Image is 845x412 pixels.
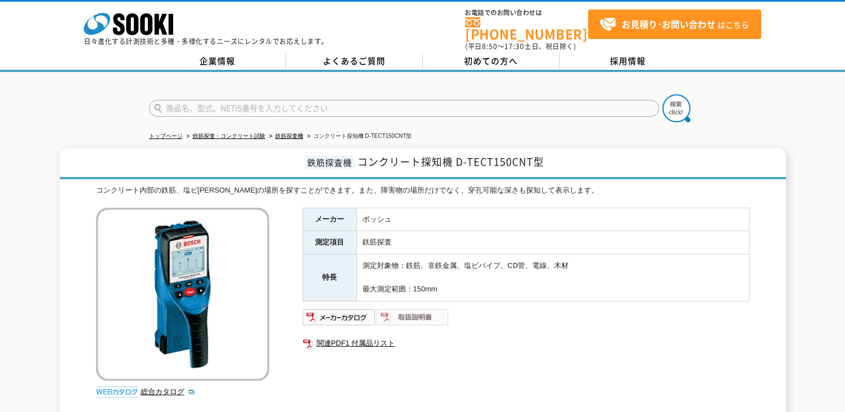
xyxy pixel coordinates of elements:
a: トップページ [149,133,183,139]
a: 鉄筋探査機 [275,133,303,139]
a: 初めての方へ [423,53,560,70]
a: 鉄筋探査・コンクリート試験 [193,133,265,139]
th: メーカー [303,208,356,231]
a: お見積り･お問い合わせはこちら [588,9,761,39]
a: 関連PDF1 付属品リスト [303,336,749,351]
input: 商品名、型式、NETIS番号を入力してください [149,100,659,117]
td: ボッシュ [356,208,749,231]
img: webカタログ [96,386,138,397]
li: コンクリート探知機 D-TECT150CNT型 [305,131,412,142]
a: 企業情報 [149,53,286,70]
div: コンクリート内部の鉄筋、塩ビ[PERSON_NAME]の場所を探すことができます。また、障害物の場所だけでなく、穿孔可能な深さも探知して表示します。 [96,185,749,197]
span: はこちら [599,16,749,33]
span: コンクリート探知機 D-TECT150CNT型 [357,154,544,169]
th: 特長 [303,255,356,301]
span: 17:30 [504,41,524,51]
span: (平日 ～ 土日、祝日除く) [465,41,576,51]
p: 日々進化する計測技術と多種・多様化するニーズにレンタルでお応えします。 [84,38,328,45]
a: [PHONE_NUMBER] [465,17,588,40]
td: 測定対象物：鉄筋、非鉄金属、塩ビパイプ、CD管、電線、木材 最大測定範囲：150mm [356,255,749,301]
strong: お見積り･お問い合わせ [622,17,715,31]
a: 取扱説明書 [376,315,449,324]
span: 鉄筋探査機 [304,156,355,169]
a: メーカーカタログ [303,315,376,324]
img: コンクリート探知機 D-TECT150CNT型 [96,208,269,381]
img: メーカーカタログ [303,308,376,326]
a: 総合カタログ [141,387,195,396]
img: btn_search.png [662,94,690,122]
span: 8:50 [482,41,498,51]
a: 採用情報 [560,53,696,70]
td: 鉄筋探査 [356,231,749,255]
a: よくあるご質問 [286,53,423,70]
th: 測定項目 [303,231,356,255]
img: 取扱説明書 [376,308,449,326]
span: お電話でのお問い合わせは [465,9,588,16]
span: 初めての方へ [464,55,518,67]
